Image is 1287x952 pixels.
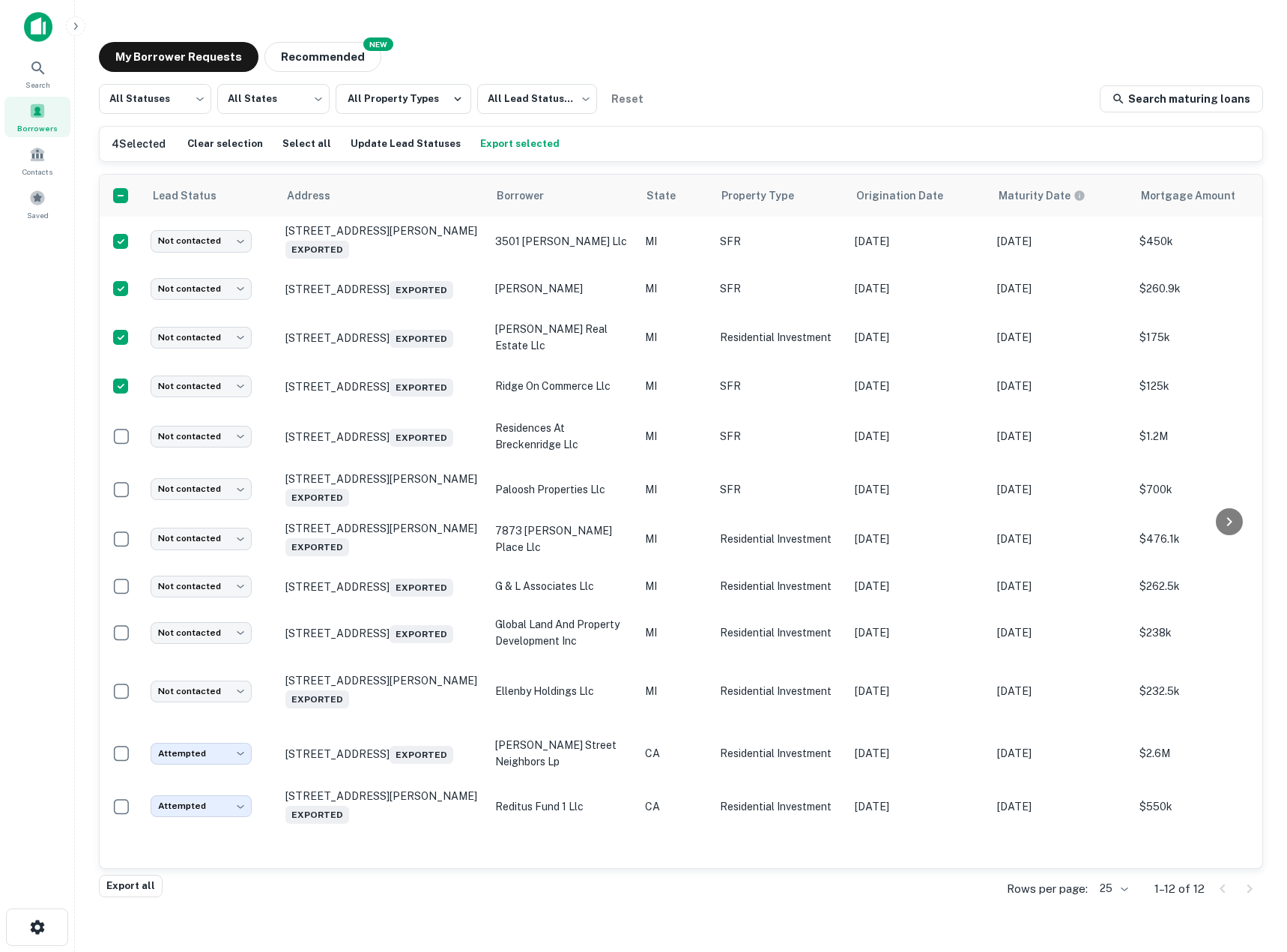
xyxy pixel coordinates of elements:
[287,187,350,205] span: Address
[1139,624,1274,641] p: $238k
[855,378,982,394] p: [DATE]
[24,12,52,42] img: capitalize-icon.png
[855,280,982,297] p: [DATE]
[390,281,453,299] span: Exported
[152,187,236,205] span: Lead Status
[997,531,1124,547] p: [DATE]
[645,378,705,394] p: MI
[1212,832,1287,904] div: Chat Widget
[151,576,252,597] div: Not contacted
[4,53,70,94] a: Search
[495,798,630,815] p: reditus fund 1 llc
[476,133,563,155] button: Export selected
[495,233,630,250] p: 3501 [PERSON_NAME] llc
[184,133,267,155] button: Clear selection
[477,79,597,118] div: All Lead Statuses
[151,327,252,349] div: Not contacted
[645,624,705,641] p: MI
[999,187,1071,204] h6: Maturity Date
[99,79,211,118] div: All Statuses
[997,378,1124,394] p: [DATE]
[495,321,630,354] p: [PERSON_NAME] real estate llc
[1141,187,1255,205] span: Mortgage Amount
[721,187,814,205] span: Property Type
[645,233,705,250] p: MI
[603,84,651,114] button: Reset
[495,578,630,594] p: g & l associates llc
[285,224,480,259] p: [STREET_ADDRESS][PERSON_NAME]
[278,175,488,217] th: Address
[1007,880,1088,898] p: Rows per page:
[151,743,252,765] div: Attempted
[99,42,258,72] button: My Borrower Requests
[285,376,480,397] p: [STREET_ADDRESS]
[495,683,630,699] p: ellenby holdings llc
[285,674,480,708] p: [STREET_ADDRESS][PERSON_NAME]
[112,136,166,152] h6: 4 Selected
[99,875,163,897] button: Export all
[997,481,1124,498] p: [DATE]
[151,478,252,500] div: Not contacted
[997,578,1124,594] p: [DATE]
[1154,880,1205,898] p: 1–12 of 12
[855,683,982,699] p: [DATE]
[279,133,335,155] button: Select all
[285,327,480,348] p: [STREET_ADDRESS]
[22,166,52,178] span: Contacts
[4,184,70,224] a: Saved
[645,531,705,547] p: MI
[712,175,847,217] th: Property Type
[847,175,990,217] th: Origination Date
[1139,280,1274,297] p: $260.9k
[855,798,982,815] p: [DATE]
[720,798,840,815] p: Residential Investment
[645,329,705,346] p: MI
[495,378,630,394] p: ridge on commerce llc
[285,538,349,556] span: Exported
[645,798,705,815] p: CA
[645,280,705,297] p: MI
[1139,233,1274,250] p: $450k
[1139,481,1274,498] p: $700k
[1139,578,1274,594] p: $262.5k
[336,84,471,114] button: All Property Types
[855,428,982,445] p: [DATE]
[645,683,705,699] p: MI
[285,789,480,824] p: [STREET_ADDRESS][PERSON_NAME]
[1139,683,1274,699] p: $232.5k
[645,578,705,594] p: MI
[646,187,695,205] span: State
[645,481,705,498] p: MI
[855,578,982,594] p: [DATE]
[390,429,453,447] span: Exported
[285,472,480,507] p: [STREET_ADDRESS][PERSON_NAME]
[720,531,840,547] p: Residential Investment
[488,175,638,217] th: Borrower
[151,622,252,644] div: Not contacted
[264,42,381,72] button: Recommended
[363,37,393,51] div: NEW
[1139,531,1274,547] p: $476.1k
[1139,378,1274,394] p: $125k
[1100,85,1263,112] a: Search maturing loans
[1139,329,1274,346] p: $175k
[720,233,840,250] p: SFR
[997,233,1124,250] p: [DATE]
[390,625,453,643] span: Exported
[720,428,840,445] p: SFR
[285,690,349,708] span: Exported
[285,522,480,556] p: [STREET_ADDRESS][PERSON_NAME]
[855,745,982,762] p: [DATE]
[495,737,630,770] p: [PERSON_NAME] street neighbors lp
[151,795,252,817] div: Attempted
[285,576,480,597] p: [STREET_ADDRESS]
[285,622,480,643] p: [STREET_ADDRESS]
[1139,798,1274,815] p: $550k
[390,746,453,764] span: Exported
[143,175,278,217] th: Lead Status
[151,681,252,702] div: Not contacted
[997,798,1124,815] p: [DATE]
[990,175,1132,217] th: Maturity dates displayed may be estimated. Please contact the lender for the most accurate maturi...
